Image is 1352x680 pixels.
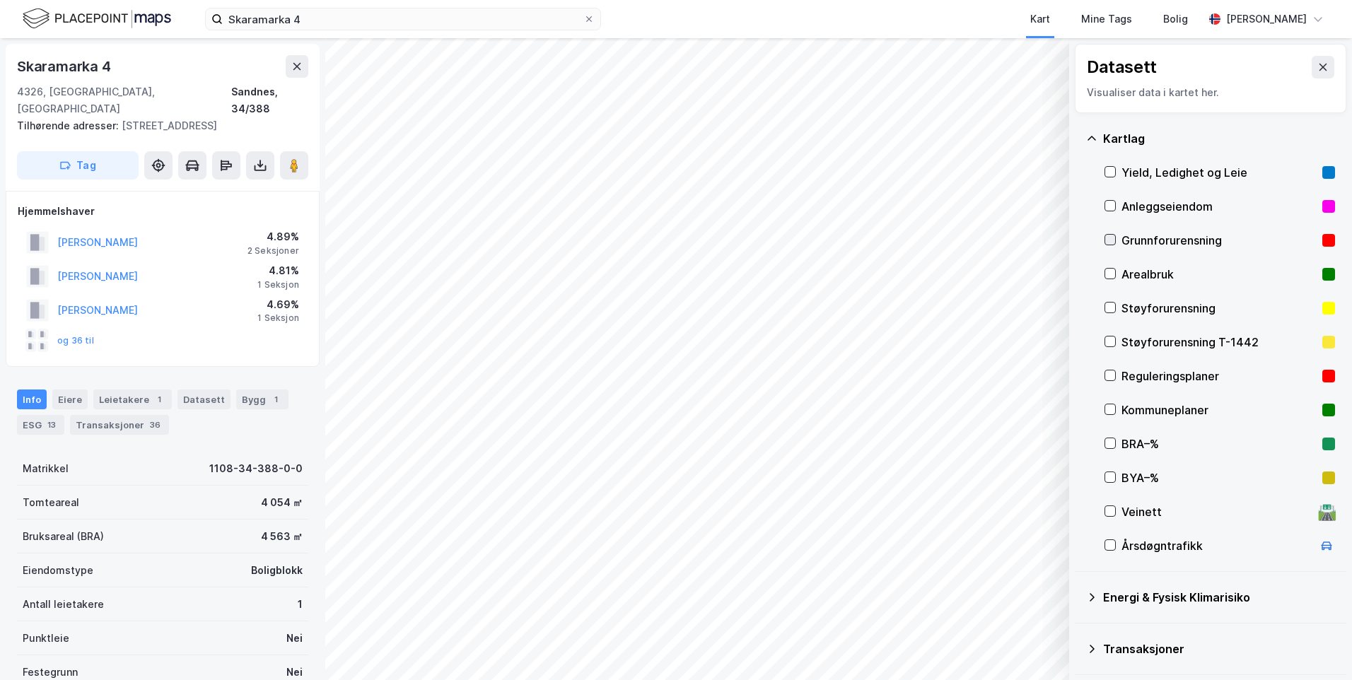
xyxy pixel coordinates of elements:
div: BYA–% [1121,469,1317,486]
div: Visualiser data i kartet her. [1087,84,1334,101]
div: ESG [17,415,64,435]
div: 1 Seksjon [257,279,299,291]
div: Anleggseiendom [1121,198,1317,215]
div: 1 [152,392,166,406]
div: 36 [147,418,163,432]
div: Bruksareal (BRA) [23,528,104,545]
div: 13 [45,418,59,432]
div: 4326, [GEOGRAPHIC_DATA], [GEOGRAPHIC_DATA] [17,83,231,117]
div: Info [17,389,47,409]
div: Årsdøgntrafikk [1121,537,1312,554]
div: Boligblokk [251,562,303,579]
div: [PERSON_NAME] [1226,11,1307,28]
div: Reguleringsplaner [1121,368,1317,385]
div: Yield, Ledighet og Leie [1121,164,1317,181]
div: Eiere [52,389,88,409]
div: Støyforurensning T-1442 [1121,334,1317,351]
iframe: Chat Widget [1281,612,1352,680]
div: Datasett [177,389,231,409]
div: Eiendomstype [23,562,93,579]
div: 1 [269,392,283,406]
div: Hjemmelshaver [18,203,308,220]
span: Tilhørende adresser: [17,119,122,131]
div: Nei [286,630,303,647]
div: 1 Seksjon [257,312,299,324]
div: BRA–% [1121,435,1317,452]
div: Bygg [236,389,289,409]
div: 4.81% [257,262,299,279]
div: Punktleie [23,630,69,647]
div: Arealbruk [1121,266,1317,283]
div: 4 563 ㎡ [261,528,303,545]
div: Kartlag [1103,130,1335,147]
div: Mine Tags [1081,11,1132,28]
div: Transaksjoner [1103,640,1335,657]
div: Matrikkel [23,460,69,477]
div: Sandnes, 34/388 [231,83,308,117]
img: logo.f888ab2527a4732fd821a326f86c7f29.svg [23,6,171,31]
div: Grunnforurensning [1121,232,1317,249]
div: 🛣️ [1317,503,1336,521]
div: Energi & Fysisk Klimarisiko [1103,589,1335,606]
input: Søk på adresse, matrikkel, gårdeiere, leietakere eller personer [223,8,583,30]
div: Kommuneplaner [1121,401,1317,418]
div: 2 Seksjoner [247,245,299,257]
div: 1108-34-388-0-0 [209,460,303,477]
div: Kart [1030,11,1050,28]
div: Transaksjoner [70,415,169,435]
button: Tag [17,151,139,180]
div: 4 054 ㎡ [261,494,303,511]
div: Datasett [1087,56,1157,78]
div: Bolig [1163,11,1188,28]
div: 4.89% [247,228,299,245]
div: 4.69% [257,296,299,313]
div: Antall leietakere [23,596,104,613]
div: Leietakere [93,389,172,409]
div: Veinett [1121,503,1312,520]
div: 1 [298,596,303,613]
div: Støyforurensning [1121,300,1317,317]
div: Skaramarka 4 [17,55,114,78]
div: Tomteareal [23,494,79,511]
div: [STREET_ADDRESS] [17,117,297,134]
